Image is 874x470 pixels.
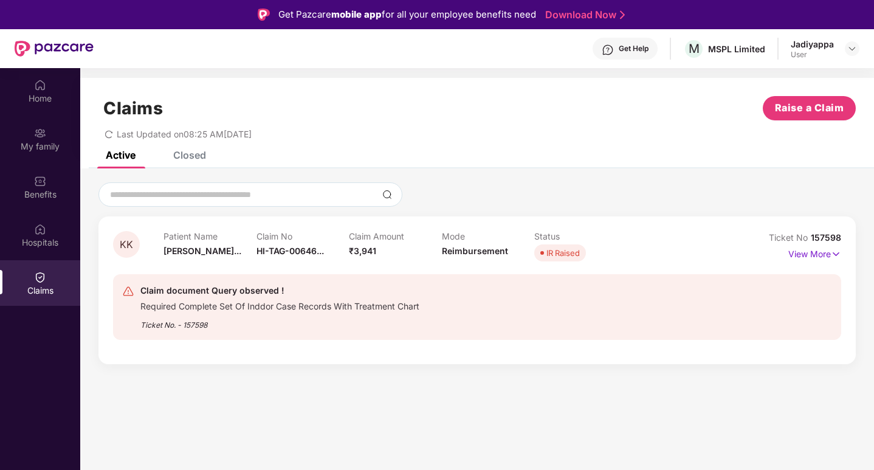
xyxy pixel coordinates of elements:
[689,41,700,56] span: M
[258,9,270,21] img: Logo
[442,246,508,256] span: Reimbursement
[442,231,535,241] p: Mode
[34,223,46,235] img: svg+xml;base64,PHN2ZyBpZD0iSG9zcGl0YWxzIiB4bWxucz0iaHR0cDovL3d3dy53My5vcmcvMjAwMC9zdmciIHdpZHRoPS...
[15,41,94,57] img: New Pazcare Logo
[34,271,46,283] img: svg+xml;base64,PHN2ZyBpZD0iQ2xhaW0iIHhtbG5zPSJodHRwOi8vd3d3LnczLm9yZy8yMDAwL3N2ZyIgd2lkdGg9IjIwIi...
[708,43,765,55] div: MSPL Limited
[546,247,580,259] div: IR Raised
[103,98,163,119] h1: Claims
[140,283,419,298] div: Claim document Query observed !
[256,231,349,241] p: Claim No
[117,129,252,139] span: Last Updated on 08:25 AM[DATE]
[791,50,834,60] div: User
[382,190,392,199] img: svg+xml;base64,PHN2ZyBpZD0iU2VhcmNoLTMyeDMyIiB4bWxucz0iaHR0cDovL3d3dy53My5vcmcvMjAwMC9zdmciIHdpZH...
[775,100,844,116] span: Raise a Claim
[163,231,256,241] p: Patient Name
[34,127,46,139] img: svg+xml;base64,PHN2ZyB3aWR0aD0iMjAiIGhlaWdodD0iMjAiIHZpZXdCb3g9IjAgMCAyMCAyMCIgZmlsbD0ibm9uZSIgeG...
[122,285,134,297] img: svg+xml;base64,PHN2ZyB4bWxucz0iaHR0cDovL3d3dy53My5vcmcvMjAwMC9zdmciIHdpZHRoPSIyNCIgaGVpZ2h0PSIyNC...
[140,312,419,331] div: Ticket No. - 157598
[34,79,46,91] img: svg+xml;base64,PHN2ZyBpZD0iSG9tZSIgeG1sbnM9Imh0dHA6Ly93d3cudzMub3JnLzIwMDAvc3ZnIiB3aWR0aD0iMjAiIG...
[349,246,376,256] span: ₹3,941
[831,247,841,261] img: svg+xml;base64,PHN2ZyB4bWxucz0iaHR0cDovL3d3dy53My5vcmcvMjAwMC9zdmciIHdpZHRoPSIxNyIgaGVpZ2h0PSIxNy...
[811,232,841,243] span: 157598
[791,38,834,50] div: Jadiyappa
[763,96,856,120] button: Raise a Claim
[602,44,614,56] img: svg+xml;base64,PHN2ZyBpZD0iSGVscC0zMngzMiIgeG1sbnM9Imh0dHA6Ly93d3cudzMub3JnLzIwMDAvc3ZnIiB3aWR0aD...
[847,44,857,54] img: svg+xml;base64,PHN2ZyBpZD0iRHJvcGRvd24tMzJ4MzIiIHhtbG5zPSJodHRwOi8vd3d3LnczLm9yZy8yMDAwL3N2ZyIgd2...
[619,44,649,54] div: Get Help
[140,298,419,312] div: Required Complete Set Of Inddor Case Records With Treatment Chart
[620,9,625,21] img: Stroke
[769,232,811,243] span: Ticket No
[788,244,841,261] p: View More
[256,246,324,256] span: HI-TAG-00646...
[163,246,241,256] span: [PERSON_NAME]...
[278,7,536,22] div: Get Pazcare for all your employee benefits need
[120,240,133,250] span: KK
[349,231,442,241] p: Claim Amount
[331,9,382,20] strong: mobile app
[105,129,113,139] span: redo
[534,231,627,241] p: Status
[173,149,206,161] div: Closed
[34,175,46,187] img: svg+xml;base64,PHN2ZyBpZD0iQmVuZWZpdHMiIHhtbG5zPSJodHRwOi8vd3d3LnczLm9yZy8yMDAwL3N2ZyIgd2lkdGg9Ij...
[545,9,621,21] a: Download Now
[106,149,136,161] div: Active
